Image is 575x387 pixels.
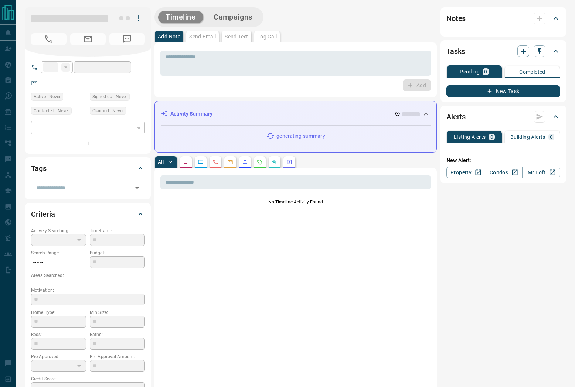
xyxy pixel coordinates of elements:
span: Active - Never [34,93,61,100]
p: Timeframe: [90,227,145,234]
svg: Calls [212,159,218,165]
svg: Lead Browsing Activity [198,159,204,165]
div: Notes [446,10,560,27]
svg: Listing Alerts [242,159,248,165]
p: Motivation: [31,287,145,294]
svg: Agent Actions [286,159,292,165]
p: No Timeline Activity Found [160,199,431,205]
p: New Alert: [446,157,560,164]
a: Property [446,167,484,178]
p: Baths: [90,331,145,338]
p: Home Type: [31,309,86,316]
button: New Task [446,85,560,97]
p: 0 [484,69,487,74]
p: Budget: [90,250,145,256]
p: All [158,160,164,165]
p: Pre-Approved: [31,353,86,360]
span: No Number [31,33,67,45]
div: Activity Summary [161,107,431,121]
svg: Notes [183,159,189,165]
p: Add Note [158,34,180,39]
p: Min Size: [90,309,145,316]
p: Actively Searching: [31,227,86,234]
p: Activity Summary [170,110,212,118]
p: Search Range: [31,250,86,256]
button: Campaigns [206,11,260,23]
div: Criteria [31,205,145,223]
button: Timeline [158,11,203,23]
p: Listing Alerts [454,134,486,140]
span: Claimed - Never [92,107,124,114]
span: Signed up - Never [92,93,127,100]
p: 0 [490,134,493,140]
p: Credit Score: [31,376,145,382]
p: 0 [550,134,553,140]
p: generating summary [276,132,325,140]
h2: Alerts [446,111,466,123]
div: Tasks [446,42,560,60]
span: No Number [109,33,145,45]
svg: Emails [227,159,233,165]
div: Tags [31,160,145,177]
a: Condos [484,167,522,178]
button: Open [132,183,142,193]
h2: Notes [446,13,466,24]
span: Contacted - Never [34,107,69,114]
a: Mr.Loft [522,167,560,178]
p: Pre-Approval Amount: [90,353,145,360]
p: Pending [460,69,480,74]
svg: Requests [257,159,263,165]
h2: Tasks [446,45,465,57]
p: Areas Searched: [31,272,145,279]
p: Completed [519,69,545,75]
p: Beds: [31,331,86,338]
h2: Tags [31,162,46,174]
div: Alerts [446,108,560,126]
p: Building Alerts [510,134,545,140]
h2: Criteria [31,208,55,220]
p: -- - -- [31,256,86,268]
span: No Email [70,33,106,45]
a: -- [43,80,46,86]
svg: Opportunities [272,159,278,165]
